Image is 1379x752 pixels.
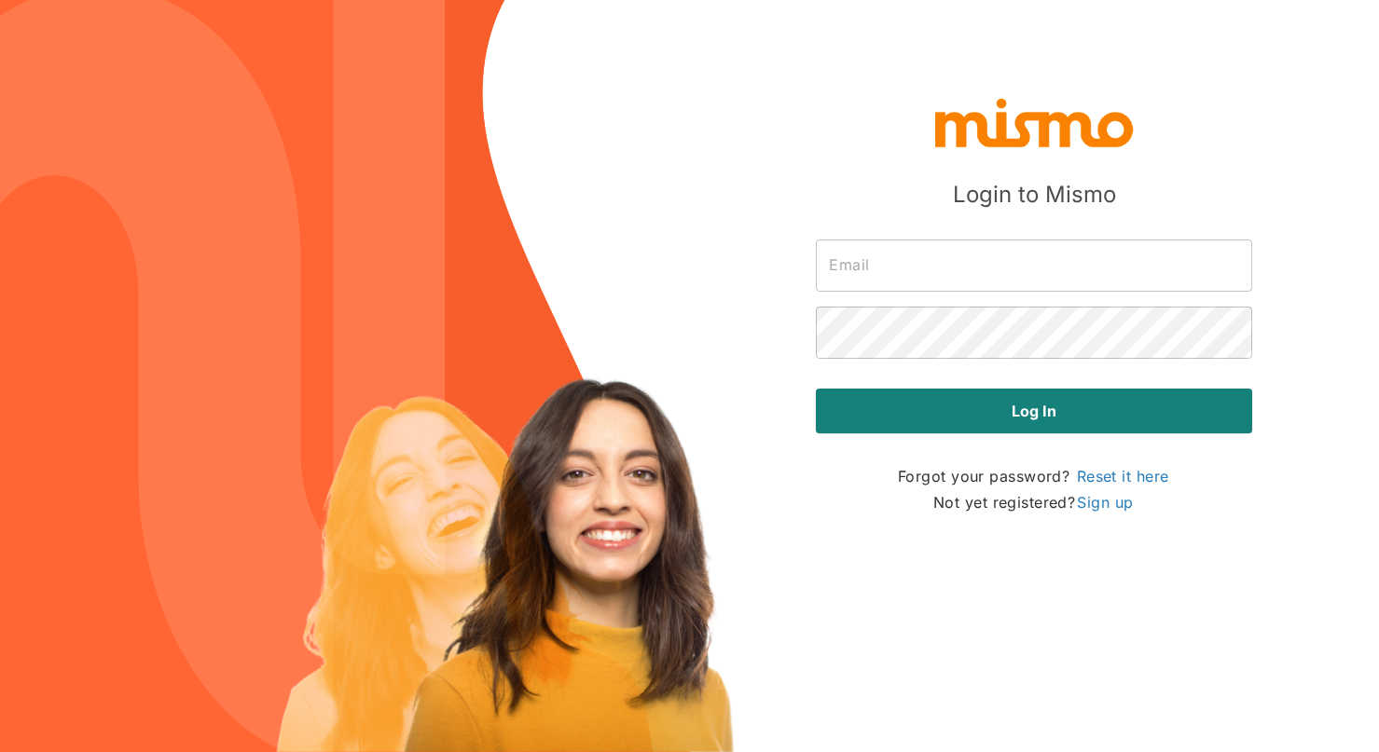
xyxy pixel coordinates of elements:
[953,180,1116,210] h5: Login to Mismo
[1075,465,1171,487] a: Reset it here
[816,239,1252,292] input: Email
[1075,491,1135,513] a: Sign up
[931,94,1137,150] img: logo
[816,389,1252,433] button: Log in
[933,489,1135,515] p: Not yet registered?
[898,463,1170,489] p: Forgot your password?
